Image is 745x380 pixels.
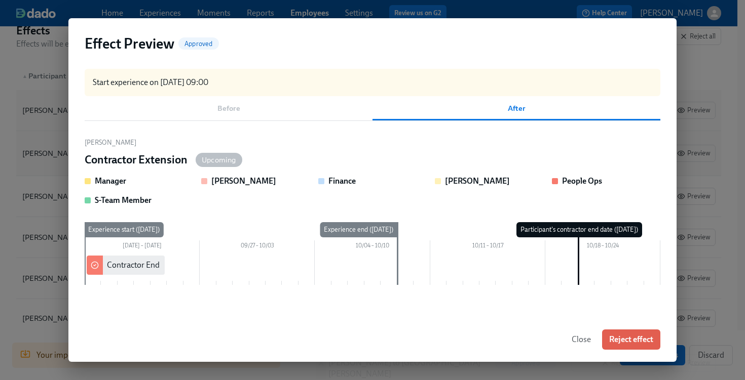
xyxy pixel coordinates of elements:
div: 10/11 – 10/17 [430,240,545,254]
strong: Finance [328,176,356,186]
h4: Contractor Extension [85,152,188,167]
div: [PERSON_NAME] [85,137,660,148]
h3: Effect Preview [85,34,174,53]
div: Experience start ([DATE]) [84,222,164,237]
div: 10/18 – 10/24 [545,240,660,254]
div: 10/04 – 10/10 [315,240,430,254]
div: Participant's contractor end date ([DATE]) [516,222,642,237]
button: Reject effect [602,329,660,350]
button: Close [565,329,598,350]
div: Experience end ([DATE]) [320,222,397,237]
div: Contractor End Date is Approaching [107,260,231,271]
span: Reject effect [609,334,653,345]
strong: Manager [95,176,126,186]
p: Start experience on [DATE] 09:00 [93,77,208,88]
span: Close [572,334,591,345]
strong: [PERSON_NAME] [445,176,510,186]
div: 09/27 – 10/03 [200,240,315,254]
span: Approved [178,40,219,48]
strong: [PERSON_NAME] [211,176,276,186]
strong: S-Team Member [95,195,152,205]
span: After [379,103,654,114]
strong: People Ops [562,176,602,186]
div: [DATE] – [DATE] [85,240,200,254]
span: Upcoming [196,156,242,164]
